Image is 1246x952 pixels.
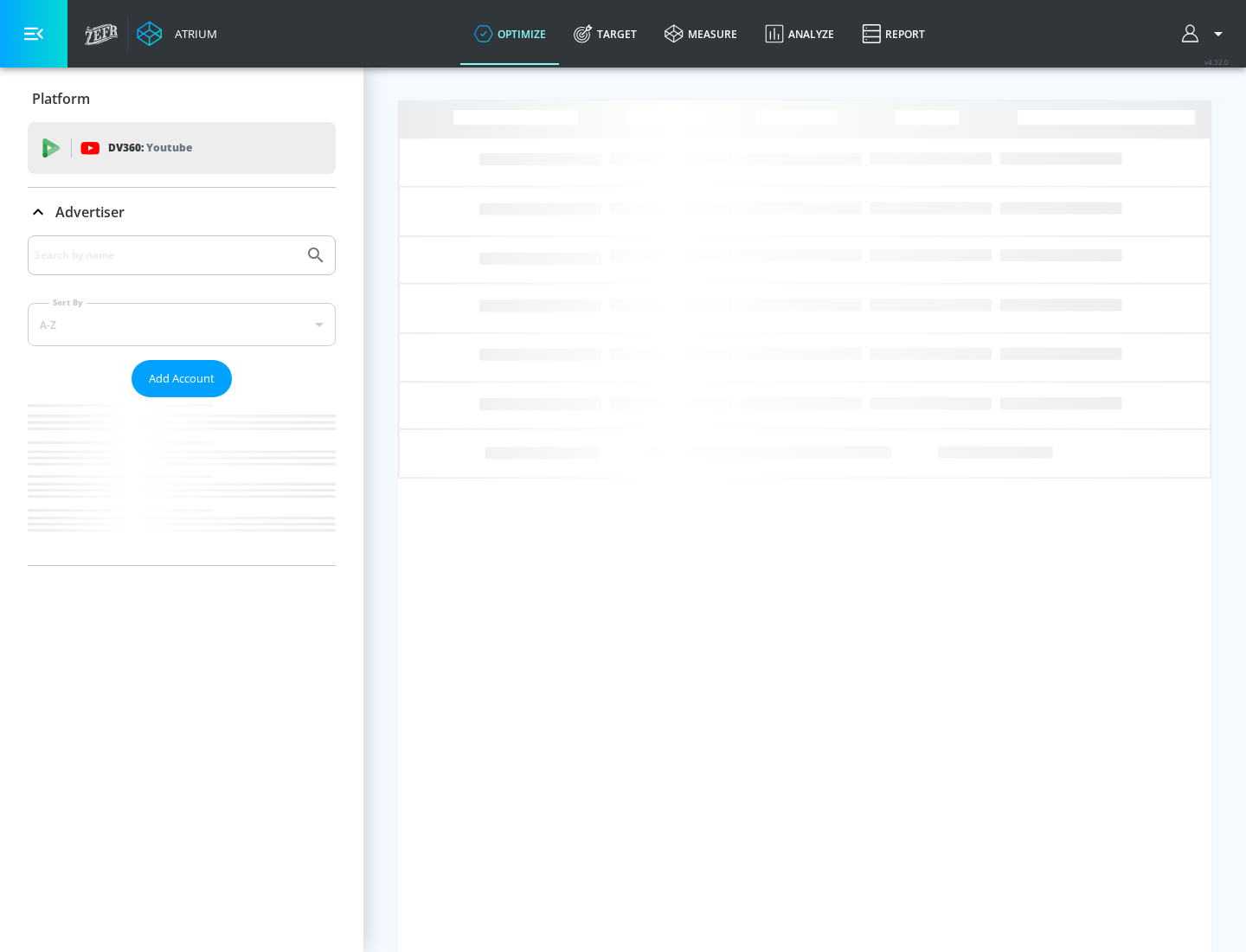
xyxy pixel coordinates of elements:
a: Report [848,3,939,65]
span: v 4.32.0 [1204,57,1229,67]
div: Advertiser [28,188,336,236]
p: DV360: [108,138,192,158]
div: Atrium [168,26,217,42]
a: Atrium [137,21,217,47]
input: Search by name [35,244,297,267]
button: Add Account [132,360,232,397]
a: Analyze [751,3,848,65]
div: A-Z [28,303,336,346]
p: Platform [32,89,90,108]
p: Advertiser [55,203,125,222]
a: optimize [460,3,560,65]
a: measure [651,3,751,65]
div: Advertiser [28,235,336,565]
nav: list of Advertiser [28,397,336,565]
a: Target [560,3,651,65]
div: DV360: Youtube [28,122,336,174]
label: Sort By [49,297,87,308]
span: Add Account [149,369,215,389]
p: Youtube [146,138,192,157]
div: Platform [28,74,336,123]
